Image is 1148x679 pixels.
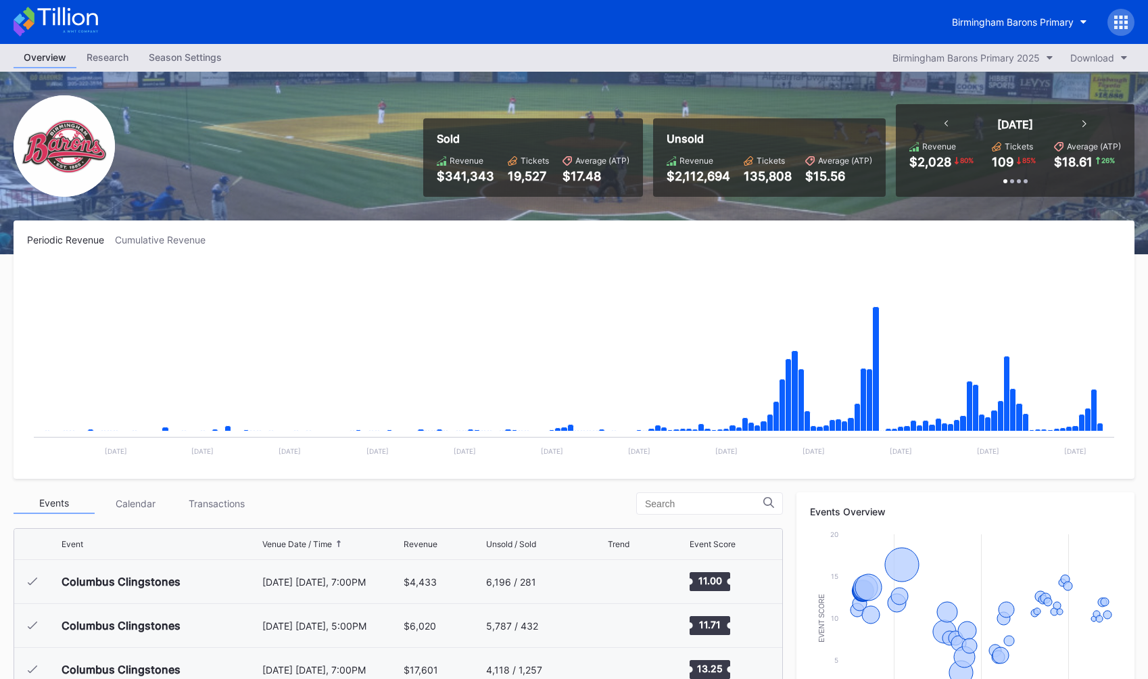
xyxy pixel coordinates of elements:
[942,9,1097,34] button: Birmingham Barons Primary
[959,155,975,166] div: 80 %
[486,664,542,676] div: 4,118 / 1,257
[404,539,437,549] div: Revenue
[909,155,951,169] div: $2,028
[404,664,438,676] div: $17,601
[818,156,872,166] div: Average (ATP)
[805,169,872,183] div: $15.56
[76,47,139,67] div: Research
[27,234,115,245] div: Periodic Revenue
[486,576,536,588] div: 6,196 / 281
[757,156,785,166] div: Tickets
[279,447,301,455] text: [DATE]
[262,576,400,588] div: [DATE] [DATE], 7:00PM
[62,619,181,632] div: Columbus Clingstones
[679,156,713,166] div: Revenue
[810,506,1121,517] div: Events Overview
[952,16,1074,28] div: Birmingham Barons Primary
[575,156,629,166] div: Average (ATP)
[1070,52,1114,64] div: Download
[176,493,257,514] div: Transactions
[262,664,400,676] div: [DATE] [DATE], 7:00PM
[699,619,721,630] text: 11.71
[698,575,722,586] text: 11.00
[715,447,738,455] text: [DATE]
[1021,155,1037,166] div: 85 %
[14,47,76,68] a: Overview
[404,620,436,632] div: $6,020
[1063,49,1134,67] button: Download
[690,539,736,549] div: Event Score
[76,47,139,68] a: Research
[262,539,332,549] div: Venue Date / Time
[834,656,838,664] text: 5
[1067,141,1121,151] div: Average (ATP)
[922,141,956,151] div: Revenue
[886,49,1060,67] button: Birmingham Barons Primary 2025
[115,234,216,245] div: Cumulative Revenue
[830,530,838,538] text: 20
[608,609,648,642] svg: Chart title
[645,498,763,509] input: Search
[831,572,838,580] text: 15
[437,132,629,145] div: Sold
[262,620,400,632] div: [DATE] [DATE], 5:00PM
[977,447,999,455] text: [DATE]
[541,447,563,455] text: [DATE]
[139,47,232,67] div: Season Settings
[486,620,538,632] div: 5,787 / 432
[667,169,730,183] div: $2,112,694
[437,169,494,183] div: $341,343
[191,447,214,455] text: [DATE]
[997,118,1033,131] div: [DATE]
[139,47,232,68] a: Season Settings
[608,565,648,599] svg: Chart title
[1005,141,1033,151] div: Tickets
[744,169,792,183] div: 135,808
[892,52,1040,64] div: Birmingham Barons Primary 2025
[450,156,483,166] div: Revenue
[697,663,723,674] text: 13.25
[62,539,83,549] div: Event
[608,539,629,549] div: Trend
[1100,155,1116,166] div: 26 %
[992,155,1013,169] div: 109
[62,663,181,676] div: Columbus Clingstones
[27,262,1121,465] svg: Chart title
[803,447,825,455] text: [DATE]
[628,447,650,455] text: [DATE]
[508,169,549,183] div: 19,527
[1064,447,1086,455] text: [DATE]
[105,447,127,455] text: [DATE]
[14,95,115,197] img: Birmingham_Barons_Primary.png
[521,156,549,166] div: Tickets
[404,576,437,588] div: $4,433
[366,447,389,455] text: [DATE]
[831,614,838,622] text: 10
[667,132,872,145] div: Unsold
[454,447,476,455] text: [DATE]
[95,493,176,514] div: Calendar
[890,447,912,455] text: [DATE]
[62,575,181,588] div: Columbus Clingstones
[1054,155,1093,169] div: $18.61
[563,169,629,183] div: $17.48
[818,594,826,642] text: Event Score
[486,539,536,549] div: Unsold / Sold
[14,493,95,514] div: Events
